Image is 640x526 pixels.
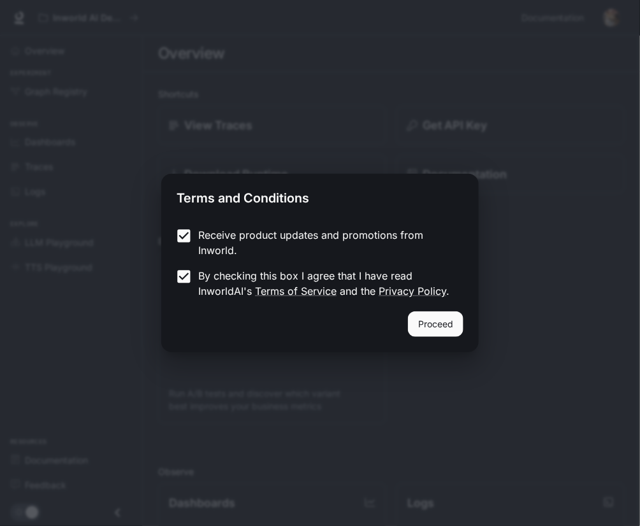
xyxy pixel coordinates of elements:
[255,285,337,297] a: Terms of Service
[408,311,463,337] button: Proceed
[198,268,453,299] p: By checking this box I agree that I have read InworldAI's and the .
[379,285,446,297] a: Privacy Policy
[198,227,453,258] p: Receive product updates and promotions from Inworld.
[161,174,479,217] h2: Terms and Conditions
